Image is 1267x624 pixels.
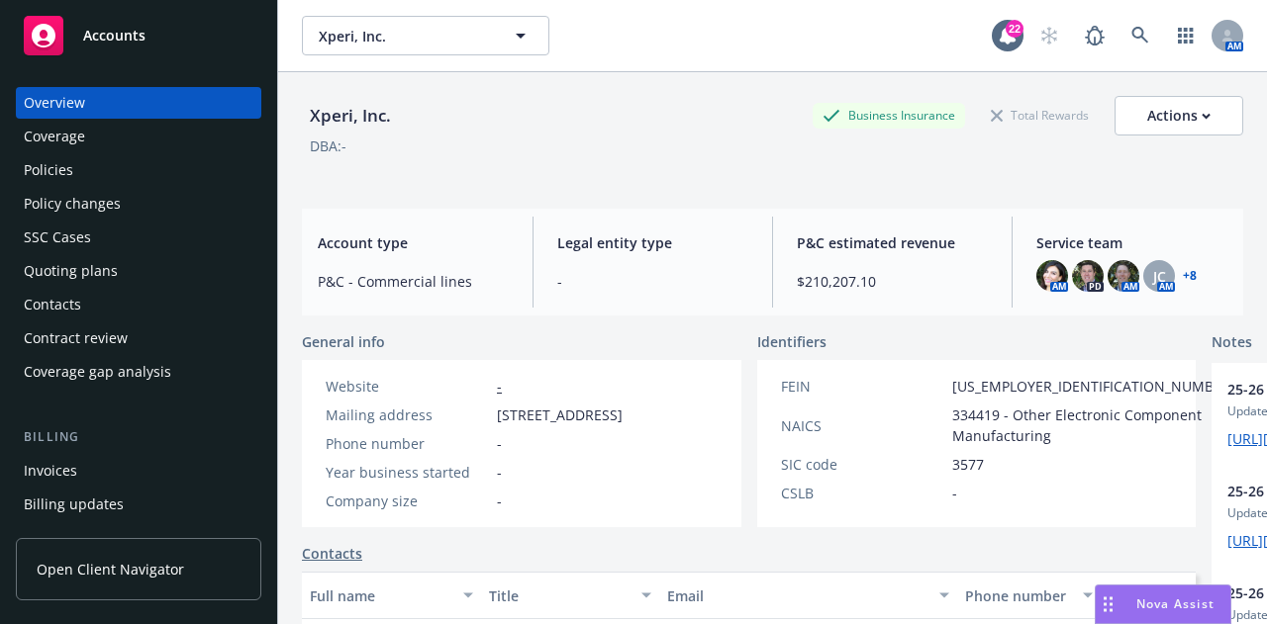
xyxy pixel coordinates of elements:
a: Overview [16,87,261,119]
span: - [497,462,502,483]
span: Identifiers [757,331,827,352]
a: Start snowing [1029,16,1069,55]
div: SIC code [781,454,944,475]
div: Coverage gap analysis [24,356,171,388]
div: Full name [310,585,451,606]
span: - [497,433,502,454]
a: SSC Cases [16,222,261,253]
a: - [497,377,502,396]
img: photo [1036,260,1068,292]
div: Xperi, Inc. [302,103,399,129]
span: P&C - Commercial lines [318,271,509,292]
span: Service team [1036,232,1227,253]
div: Policy changes [24,188,121,220]
div: Policies [24,154,73,186]
button: Phone number [957,572,1100,619]
a: Accounts [16,8,261,63]
button: Email [659,572,957,619]
div: Email [667,585,927,606]
span: Nova Assist [1136,595,1215,612]
div: Website [326,376,489,397]
div: Quoting plans [24,255,118,287]
a: Policy changes [16,188,261,220]
button: Title [481,572,660,619]
a: Coverage [16,121,261,152]
div: Drag to move [1096,585,1121,623]
span: Notes [1212,331,1252,355]
div: SSC Cases [24,222,91,253]
a: +8 [1183,270,1197,282]
div: Invoices [24,455,77,487]
a: Search [1121,16,1160,55]
div: Overview [24,87,85,119]
span: General info [302,331,385,352]
div: NAICS [781,415,944,436]
div: Phone number [965,585,1070,606]
div: Contacts [24,289,81,320]
a: Policies [16,154,261,186]
button: Nova Assist [1095,584,1231,624]
span: Account type [318,232,509,253]
span: 334419 - Other Electronic Component Manufacturing [952,404,1235,446]
div: CSLB [781,483,944,503]
div: Company size [326,490,489,511]
span: Accounts [83,28,146,44]
div: Phone number [326,433,489,454]
div: Title [489,585,631,606]
span: P&C estimated revenue [797,232,988,253]
div: Billing updates [24,489,124,520]
div: Business Insurance [813,103,965,128]
a: Coverage gap analysis [16,356,261,388]
a: Contacts [16,289,261,320]
div: 22 [1006,20,1023,38]
div: Total Rewards [981,103,1099,128]
div: FEIN [781,376,944,397]
button: Xperi, Inc. [302,16,549,55]
div: Billing [16,427,261,447]
span: Legal entity type [557,232,748,253]
span: [STREET_ADDRESS] [497,404,623,425]
span: Open Client Navigator [37,559,184,579]
span: - [497,490,502,511]
img: photo [1072,260,1104,292]
span: [US_EMPLOYER_IDENTIFICATION_NUMBER] [952,376,1235,397]
a: Billing updates [16,489,261,520]
button: Full name [302,572,481,619]
span: Xperi, Inc. [319,26,490,46]
div: Year business started [326,462,489,483]
button: Actions [1115,96,1243,135]
a: Invoices [16,455,261,487]
div: Actions [1147,97,1211,134]
span: 3577 [952,454,984,475]
a: Switch app [1166,16,1206,55]
a: Quoting plans [16,255,261,287]
a: Report a Bug [1075,16,1115,55]
span: - [952,483,957,503]
span: $210,207.10 [797,271,988,292]
span: - [557,271,748,292]
div: DBA: - [310,135,346,156]
div: Coverage [24,121,85,152]
a: Contacts [302,543,362,564]
img: photo [1108,260,1139,292]
a: Contract review [16,322,261,354]
div: Mailing address [326,404,489,425]
div: Contract review [24,322,128,354]
span: JC [1153,266,1166,287]
button: Key contact [1101,572,1196,619]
